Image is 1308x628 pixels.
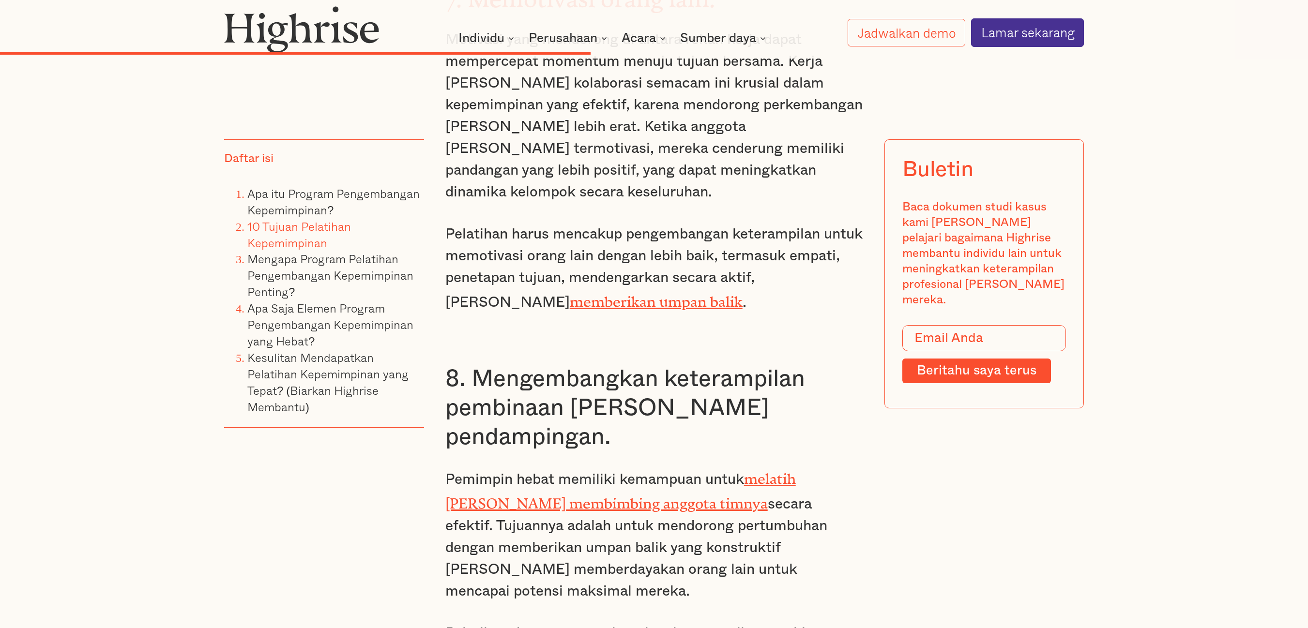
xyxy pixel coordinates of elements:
a: Apa itu Program Pengembangan Kepemimpinan? [247,184,420,219]
a: Mengapa Program Pelatihan Pengembangan Kepemimpinan Penting? [247,250,413,301]
font: secara efektif. Tujuannya adalah untuk mendorong pertumbuhan dengan memberikan umpan balik yang k... [445,497,827,598]
a: Lamar sekarang [971,18,1084,46]
font: Pelatihan harus mencakup pengembangan keterampilan untuk memotivasi orang lain dengan lebih baik,... [445,227,863,310]
a: Kesulitan Mendapatkan Pelatihan Kepemimpinan yang Tepat? (Biarkan Highrise Membantu) [247,348,409,416]
img: Logo gedung tinggi [224,6,380,53]
font: Daftar isi [224,153,274,164]
font: Perusahaan [529,32,597,45]
font: Individu [458,32,504,45]
a: 10 Tujuan Pelatihan Kepemimpinan [247,217,351,252]
font: Lamar sekarang [981,22,1075,42]
font: 8. Mengembangkan keterampilan pembinaan [PERSON_NAME] pendampingan. [445,367,805,449]
input: Email Anda [902,326,1066,352]
font: Acara [622,32,656,45]
input: Beritahu saya terus [902,359,1051,383]
font: Pemimpin hebat memiliki kemampuan untuk [445,472,744,487]
div: Individu [458,32,517,44]
a: Jadwalkan demo [848,19,965,47]
font: Baca dokumen studi kasus kami [PERSON_NAME] pelajari bagaimana Highrise membantu individu lain un... [902,201,1065,305]
font: Motivasi yang mendorong di antara rekan kerja dapat mempercepat momentum menuju tujuan bersama. K... [445,32,863,199]
form: Bentuk Modal [902,326,1066,383]
a: Apa Saja Elemen Program Pengembangan Kepemimpinan yang Hebat? [247,299,413,350]
font: Buletin [902,159,973,180]
div: Acara [622,32,669,44]
font: Jadwalkan demo [858,23,956,43]
div: Perusahaan [529,32,610,44]
a: memberikan umpan balik [570,293,743,303]
div: Sumber daya [680,32,769,44]
font: . [743,295,746,310]
font: Sumber daya [680,32,756,45]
